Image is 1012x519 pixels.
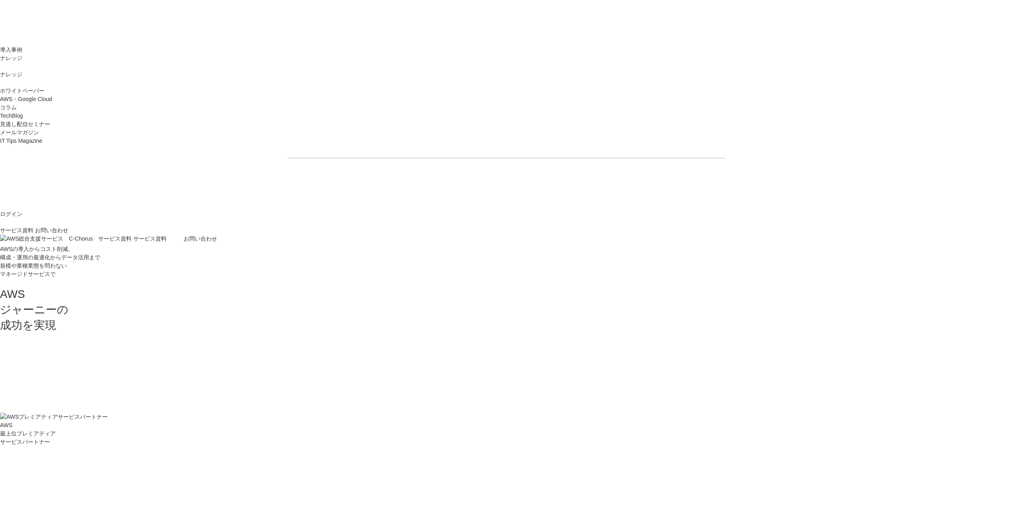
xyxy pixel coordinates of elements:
[168,235,217,245] a: お問い合わせ お問い合わせ
[624,179,631,182] img: 矢印
[489,15,495,18] img: 矢印
[35,226,68,235] a: お問い合わせ
[375,171,502,190] a: 資料を請求する
[208,349,415,405] img: AWS請求代行サービス 統合管理プラン
[624,15,631,18] img: 矢印
[375,7,502,26] a: 資料を請求する
[168,235,182,245] img: お問い合わせ
[489,179,495,182] img: 矢印
[184,235,217,242] span: お問い合わせ
[35,227,68,233] span: お問い合わせ
[133,235,167,242] span: サービス資料
[510,171,637,190] a: まずは相談する
[510,7,637,26] a: まずは相談する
